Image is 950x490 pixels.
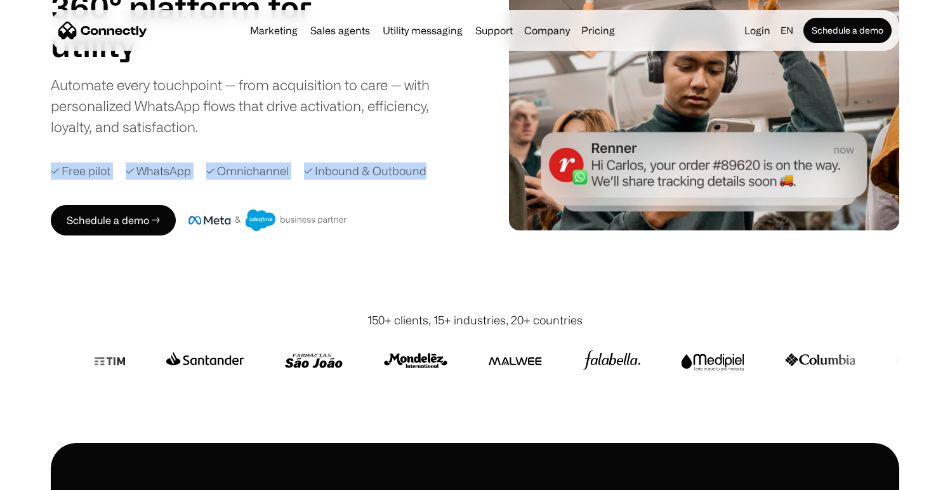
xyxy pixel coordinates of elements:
[51,205,176,235] a: Schedule a demo →
[51,74,451,137] div: Automate every touchpoint — from acquisition to care — with personalized WhatsApp flows that driv...
[576,25,620,36] a: Pricing
[245,25,303,36] a: Marketing
[367,312,583,329] div: 150+ clients, 15+ industries, 20+ countries
[188,209,347,231] img: Meta and Salesforce business partner badge.
[781,22,793,39] div: en
[524,22,570,39] div: Company
[470,25,518,36] a: Support
[520,22,574,39] div: Company
[775,22,801,39] div: en
[304,162,426,180] div: ✓ Inbound & Outbound
[803,18,892,43] a: Schedule a demo
[13,467,76,486] aside: Language selected: English
[378,25,468,36] a: Utility messaging
[51,162,110,180] div: ✓ Free pilot
[206,162,289,180] div: ✓ Omnichannel
[739,22,775,39] a: Login
[126,162,191,180] div: ✓ WhatsApp
[305,25,375,36] a: Sales agents
[58,21,147,40] a: home
[25,468,76,486] ul: Language list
